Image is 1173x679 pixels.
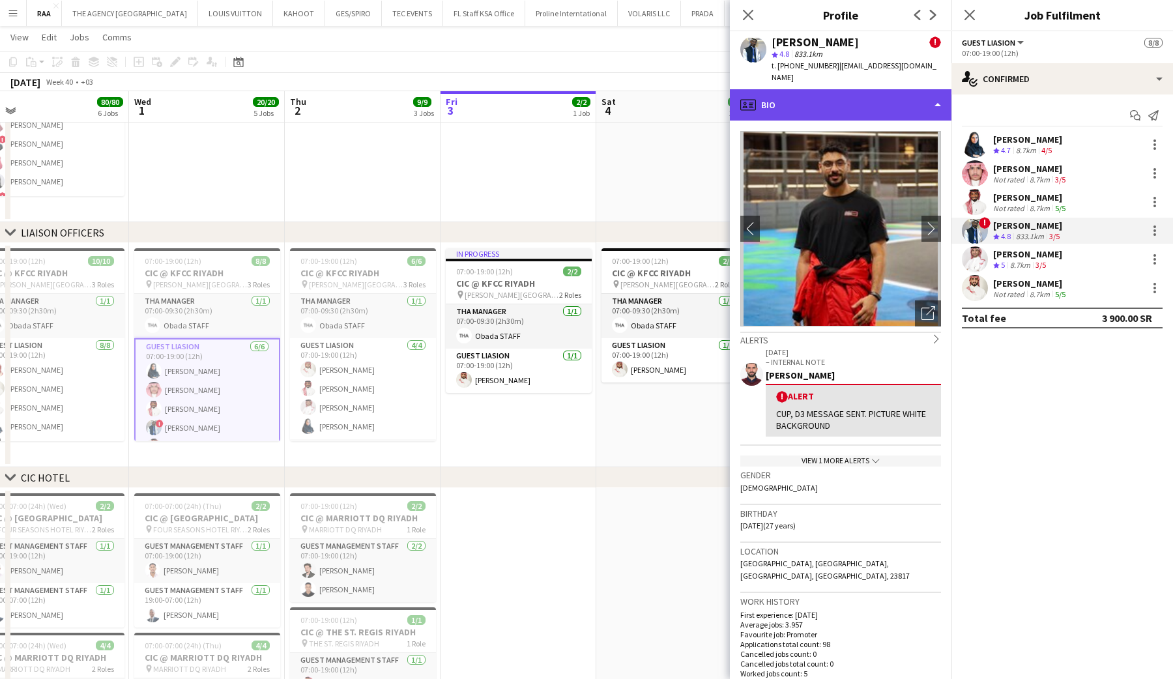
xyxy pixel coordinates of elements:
[70,31,89,43] span: Jobs
[776,390,931,403] div: Alert
[96,641,114,650] span: 4/4
[290,96,306,108] span: Thu
[1027,175,1052,184] div: 8.7km
[62,1,198,26] button: THE AGENCY [GEOGRAPHIC_DATA]
[248,664,270,674] span: 2 Roles
[145,501,222,511] span: 07:00-07:00 (24h) (Thu)
[962,311,1006,325] div: Total fee
[407,501,426,511] span: 2/2
[559,290,581,300] span: 2 Roles
[1144,38,1163,48] span: 8/8
[719,256,737,266] span: 2/2
[446,96,457,108] span: Fri
[134,493,280,628] div: 07:00-07:00 (24h) (Thu)2/2CIC @ [GEOGRAPHIC_DATA] FOUR SEASONS HOTEL RIYADH2 RolesGuest Managemen...
[740,508,941,519] h3: Birthday
[993,289,1027,299] div: Not rated
[766,357,941,367] p: – INTERNAL NOTE
[979,217,991,229] span: !
[1055,203,1065,213] app-skills-label: 5/5
[153,280,248,289] span: [PERSON_NAME][GEOGRAPHIC_DATA]
[993,163,1068,175] div: [PERSON_NAME]
[776,391,788,403] span: !
[525,1,618,26] button: Proline Interntational
[446,278,592,289] h3: CIC @ KFCC RIYADH
[951,7,1173,23] h3: Job Fulfilment
[43,77,76,87] span: Week 40
[993,248,1062,260] div: [PERSON_NAME]
[132,103,151,118] span: 1
[36,29,62,46] a: Edit
[1049,231,1060,241] app-skills-label: 3/5
[446,304,592,349] app-card-role: THA Manager1/107:00-09:30 (2h30m)Obada STAFF
[618,1,681,26] button: VOLARIS LLC
[915,300,941,326] div: Open photos pop-in
[444,103,457,118] span: 3
[772,61,936,82] span: | [EMAIL_ADDRESS][DOMAIN_NAME]
[446,248,592,393] div: In progress07:00-19:00 (12h)2/2CIC @ KFCC RIYADH [PERSON_NAME][GEOGRAPHIC_DATA]2 RolesTHA Manager...
[612,256,669,266] span: 07:00-19:00 (12h)
[290,512,436,524] h3: CIC @ MARRIOTT DQ RIYADH
[993,203,1027,213] div: Not rated
[1013,145,1039,156] div: 8.7km
[456,267,513,276] span: 07:00-19:00 (12h)
[252,501,270,511] span: 2/2
[1055,289,1065,299] app-skills-label: 5/5
[10,76,40,89] div: [DATE]
[1027,203,1052,213] div: 8.7km
[134,96,151,108] span: Wed
[407,639,426,648] span: 1 Role
[601,338,747,383] app-card-role: Guest Liasion1/107:00-19:00 (12h)[PERSON_NAME]
[601,96,616,108] span: Sat
[1001,260,1005,270] span: 5
[290,248,436,441] div: 07:00-19:00 (12h)6/6CIC @ KFCC RIYADH [PERSON_NAME][GEOGRAPHIC_DATA]3 RolesTHA Manager1/107:00-09...
[407,525,426,534] span: 1 Role
[740,521,796,530] span: [DATE] (27 years)
[772,36,859,48] div: [PERSON_NAME]
[134,267,280,279] h3: CIC @ KFCC RIYADH
[740,469,941,481] h3: Gender
[5,29,34,46] a: View
[730,7,951,23] h3: Profile
[1055,175,1065,184] app-skills-label: 3/5
[290,338,436,439] app-card-role: Guest Liasion4/407:00-19:00 (12h)[PERSON_NAME][PERSON_NAME][PERSON_NAME][PERSON_NAME]
[273,1,325,26] button: KAHOOT
[290,493,436,602] app-job-card: 07:00-19:00 (12h)2/2CIC @ MARRIOTT DQ RIYADH MARRIOTT DQ RIYADH1 RoleGuest Management Staff2/207:...
[102,31,132,43] span: Comms
[27,1,62,26] button: RAA
[81,77,93,87] div: +03
[740,639,941,649] p: Applications total count: 98
[134,248,280,441] app-job-card: 07:00-19:00 (12h)8/8CIC @ KFCC RIYADH [PERSON_NAME][GEOGRAPHIC_DATA]3 RolesTHA Manager1/107:00-09...
[92,280,114,289] span: 3 Roles
[446,349,592,393] app-card-role: Guest Liasion1/107:00-19:00 (12h)[PERSON_NAME]
[290,294,436,338] app-card-role: THA Manager1/107:00-09:30 (2h30m)Obada STAFF
[573,108,590,118] div: 1 Job
[309,525,382,534] span: MARRIOTT DQ RIYADH
[740,629,941,639] p: Favourite job: Promoter
[951,63,1173,94] div: Confirmed
[248,525,270,534] span: 2 Roles
[929,36,941,48] span: !
[993,134,1062,145] div: [PERSON_NAME]
[779,49,789,59] span: 4.8
[1102,311,1152,325] div: 3 900.00 SR
[300,501,357,511] span: 07:00-19:00 (12h)
[1001,231,1011,241] span: 4.8
[42,31,57,43] span: Edit
[309,280,403,289] span: [PERSON_NAME][GEOGRAPHIC_DATA]
[776,408,931,431] div: CUP, D3 MESSAGE SENT. PICTURE WHITE BACKGROUND
[740,659,941,669] p: Cancelled jobs total count: 0
[88,256,114,266] span: 10/10
[443,1,525,26] button: FL Staff KSA Office
[252,256,270,266] span: 8/8
[300,615,357,625] span: 07:00-19:00 (12h)
[156,420,164,427] span: !
[134,294,280,338] app-card-role: THA Manager1/107:00-09:30 (2h30m)Obada STAFF
[1035,260,1046,270] app-skills-label: 3/5
[740,620,941,629] p: Average jobs: 3.957
[681,1,725,26] button: PRADA
[145,256,201,266] span: 07:00-19:00 (12h)
[725,1,781,26] button: Arts & Idea
[21,226,104,239] div: LIAISON OFFICERS
[248,280,270,289] span: 3 Roles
